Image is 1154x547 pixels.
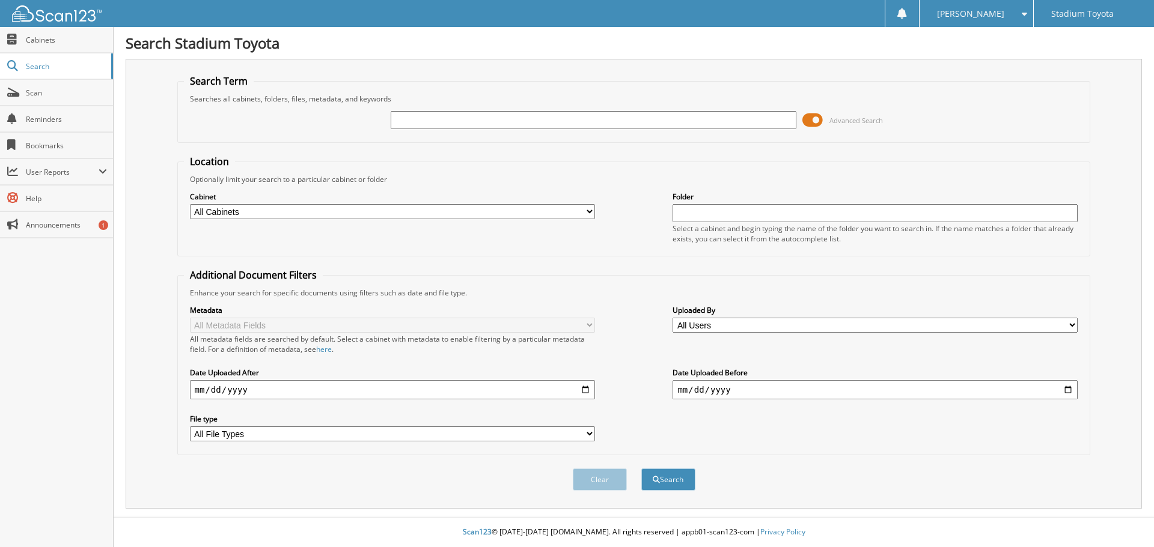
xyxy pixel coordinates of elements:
legend: Location [184,155,235,168]
span: Scan123 [463,527,492,537]
div: Select a cabinet and begin typing the name of the folder you want to search in. If the name match... [673,223,1078,244]
div: All metadata fields are searched by default. Select a cabinet with metadata to enable filtering b... [190,334,595,354]
div: Searches all cabinets, folders, files, metadata, and keywords [184,94,1084,104]
span: Bookmarks [26,141,107,151]
span: Cabinets [26,35,107,45]
span: Scan [26,88,107,98]
button: Search [641,468,695,491]
label: File type [190,414,595,424]
div: Optionally limit your search to a particular cabinet or folder [184,174,1084,184]
button: Clear [573,468,627,491]
span: Advanced Search [829,116,883,125]
label: Uploaded By [673,305,1078,315]
span: User Reports [26,167,99,177]
h1: Search Stadium Toyota [126,33,1142,53]
div: 1 [99,220,108,230]
input: end [673,380,1078,399]
legend: Additional Document Filters [184,268,323,282]
span: Search [26,61,105,71]
a: here [316,344,332,354]
span: Stadium Toyota [1051,10,1114,17]
span: Reminders [26,114,107,124]
label: Date Uploaded After [190,367,595,378]
label: Metadata [190,305,595,315]
label: Date Uploaded Before [673,367,1078,378]
input: start [190,380,595,399]
legend: Search Term [184,74,254,88]
span: Help [26,193,107,204]
label: Cabinet [190,192,595,202]
span: [PERSON_NAME] [937,10,1004,17]
span: Announcements [26,220,107,230]
div: © [DATE]-[DATE] [DOMAIN_NAME]. All rights reserved | appb01-scan123-com | [114,518,1154,547]
a: Privacy Policy [760,527,805,537]
img: scan123-logo-white.svg [12,5,102,22]
div: Enhance your search for specific documents using filters such as date and file type. [184,288,1084,298]
label: Folder [673,192,1078,202]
